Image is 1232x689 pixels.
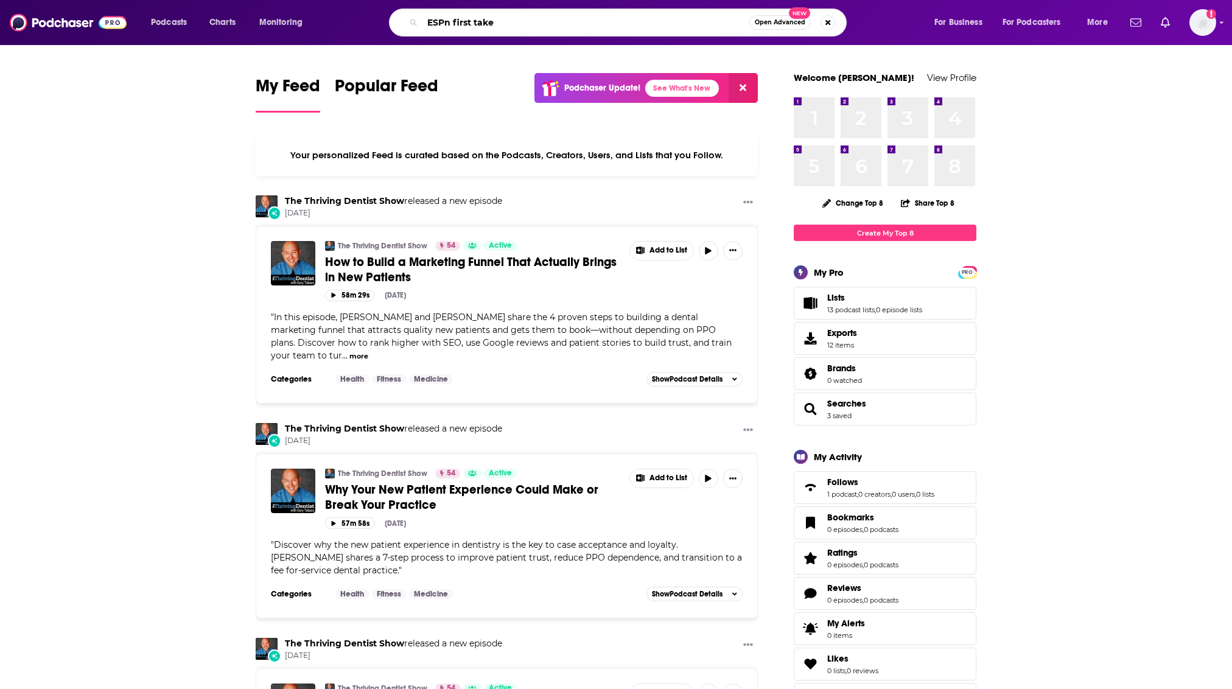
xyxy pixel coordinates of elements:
a: Brands [827,363,862,374]
button: open menu [251,13,318,32]
button: open menu [995,13,1079,32]
button: Open AdvancedNew [749,15,811,30]
a: Reviews [798,585,822,602]
a: Exports [794,322,976,355]
div: Your personalized Feed is curated based on the Podcasts, Creators, Users, and Lists that you Follow. [256,135,758,176]
span: Reviews [827,582,861,593]
span: How to Build a Marketing Funnel That Actually Brings in New Patients [325,254,617,285]
button: ShowPodcast Details [646,372,743,386]
button: ShowPodcast Details [646,587,743,601]
a: Why Your New Patient Experience Could Make or Break Your Practice [325,482,621,512]
a: Show notifications dropdown [1125,12,1146,33]
button: more [349,351,368,362]
a: Reviews [827,582,898,593]
button: open menu [142,13,203,32]
span: Exports [798,330,822,347]
span: , [863,561,864,569]
a: 54 [435,469,460,478]
a: 0 episodes [827,596,863,604]
span: 54 [447,240,455,252]
a: Fitness [372,589,406,599]
a: Ratings [827,547,898,558]
span: My Alerts [827,618,865,629]
a: The Thriving Dentist Show [338,469,427,478]
a: The Thriving Dentist Show [338,241,427,251]
p: Podchaser Update! [564,83,640,93]
a: Charts [201,13,243,32]
span: Lists [827,292,845,303]
span: Add to List [649,246,687,255]
span: New [789,7,811,19]
span: , [875,306,876,314]
a: Likes [798,656,822,673]
button: Show More Button [630,469,693,488]
a: Bookmarks [827,512,898,523]
span: " [271,312,732,361]
button: Show More Button [723,469,743,488]
a: 0 podcasts [864,561,898,569]
span: Follows [794,471,976,504]
img: Why Your New Patient Experience Could Make or Break Your Practice [271,469,315,513]
span: , [863,525,864,534]
span: My Alerts [798,620,822,637]
span: , [857,490,858,498]
a: The Thriving Dentist Show [285,638,404,649]
img: The Thriving Dentist Show [256,423,278,445]
span: Searches [794,393,976,425]
a: See What's New [645,80,719,97]
a: Searches [827,398,866,409]
span: Discover why the new patient experience in dentistry is the key to case acceptance and loyalty. [... [271,539,742,576]
button: Change Top 8 [815,195,891,211]
span: For Podcasters [1003,14,1061,31]
h3: released a new episode [285,423,502,435]
span: Active [489,467,512,480]
span: [DATE] [285,651,502,661]
span: Follows [827,477,858,488]
div: Search podcasts, credits, & more... [401,9,858,37]
span: Brands [794,357,976,390]
button: 58m 29s [325,290,375,301]
a: Active [484,241,517,251]
button: Show More Button [723,241,743,261]
img: Podchaser - Follow, Share and Rate Podcasts [10,11,127,34]
span: [DATE] [285,208,502,219]
a: 1 podcast [827,490,857,498]
button: Show More Button [630,242,693,260]
img: The Thriving Dentist Show [325,469,335,478]
input: Search podcasts, credits, & more... [422,13,749,32]
div: [DATE] [385,291,406,299]
a: View Profile [927,72,976,83]
a: Create My Top 8 [794,225,976,241]
span: " " [271,539,742,576]
a: The Thriving Dentist Show [285,423,404,434]
span: [DATE] [285,436,502,446]
a: 0 podcasts [864,525,898,534]
a: 3 saved [827,411,852,420]
a: Lists [798,295,822,312]
span: ... [342,350,348,361]
h3: Categories [271,374,326,384]
div: New Episode [268,649,281,663]
a: Lists [827,292,922,303]
span: 0 items [827,631,865,640]
button: Show More Button [738,195,758,211]
a: Follows [827,477,934,488]
span: Lists [794,287,976,320]
span: Why Your New Patient Experience Could Make or Break Your Practice [325,482,598,512]
span: Show Podcast Details [652,375,723,383]
a: Bookmarks [798,514,822,531]
span: Popular Feed [335,75,438,103]
img: The Thriving Dentist Show [256,638,278,660]
a: 0 watched [827,376,862,385]
span: Logged in as hoffmacv [1189,9,1216,36]
button: open menu [926,13,998,32]
span: Monitoring [259,14,303,31]
a: The Thriving Dentist Show [256,195,278,217]
span: Likes [794,648,976,680]
span: More [1087,14,1108,31]
a: Health [335,589,369,599]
